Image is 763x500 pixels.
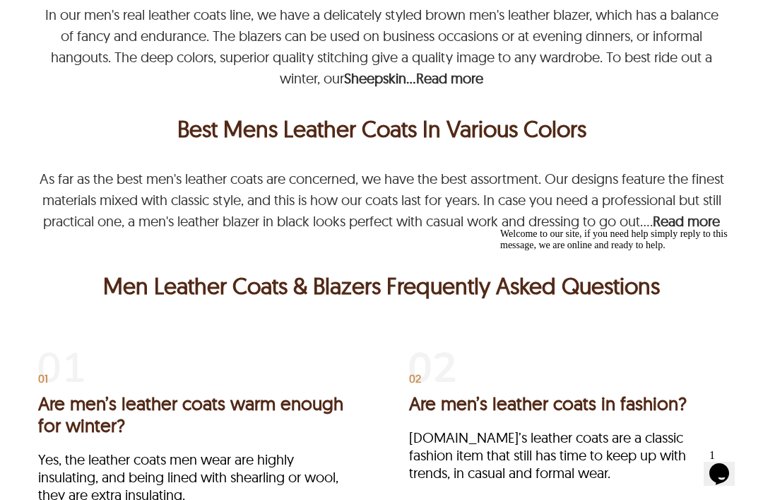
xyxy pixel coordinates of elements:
[409,393,725,414] h3: Are men’s leather coats in fashion?
[344,69,416,87] a: Sheepskin...
[704,443,749,486] iframe: chat widget
[38,393,354,436] h3: Are men’s leather coats warm enough for winter?
[42,269,721,303] p: Men Leather Coats & Blazers Frequently Asked Questions
[495,223,749,436] iframe: chat widget
[6,6,260,28] div: Welcome to our site, if you need help simply reply to this message, we are online and ready to help.
[409,429,725,482] p: [DOMAIN_NAME]’s leather coats are a classic fashion item that still has time to keep up with tren...
[42,112,721,146] p: Best Mens Leather Coats In Various Colors
[653,212,720,230] b: Read more
[38,112,725,146] h2: <p>Best Mens Leather Coats In Various Colors</p>
[45,6,718,87] p: In our men's real leather coats line, we have a delicately styled brown men's leather blazer, whi...
[38,269,725,303] h2: Men Leather Coats & Blazers Frequently Asked Questions
[40,170,724,230] p: As far as the best men's leather coats are concerned, we have the best assortment. Our designs fe...
[409,371,421,385] span: 02
[416,69,483,87] b: Read more
[6,6,233,28] span: Welcome to our site, if you need help simply reply to this message, we are online and ready to help.
[38,371,48,385] span: 01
